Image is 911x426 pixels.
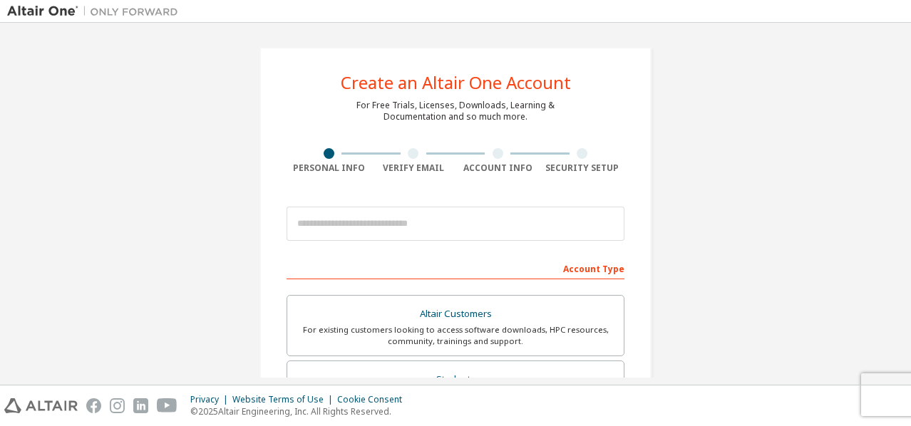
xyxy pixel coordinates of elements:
div: Account Info [455,162,540,174]
div: Account Type [287,256,624,279]
div: For Free Trials, Licenses, Downloads, Learning & Documentation and so much more. [356,100,555,123]
p: © 2025 Altair Engineering, Inc. All Rights Reserved. [190,405,411,417]
div: Website Terms of Use [232,394,337,405]
div: Create an Altair One Account [341,74,571,91]
div: For existing customers looking to access software downloads, HPC resources, community, trainings ... [296,324,615,347]
div: Personal Info [287,162,371,174]
img: youtube.svg [157,398,177,413]
div: Cookie Consent [337,394,411,405]
div: Altair Customers [296,304,615,324]
div: Security Setup [540,162,625,174]
img: linkedin.svg [133,398,148,413]
div: Privacy [190,394,232,405]
div: Students [296,370,615,390]
img: facebook.svg [86,398,101,413]
div: Verify Email [371,162,456,174]
img: Altair One [7,4,185,19]
img: instagram.svg [110,398,125,413]
img: altair_logo.svg [4,398,78,413]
